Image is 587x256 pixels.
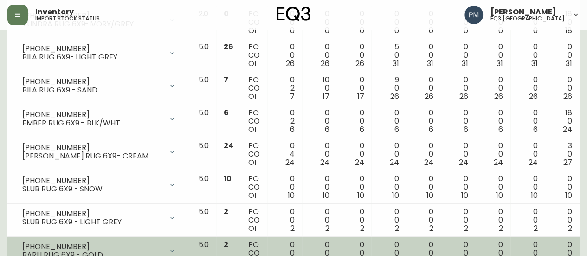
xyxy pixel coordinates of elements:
span: 10 [357,190,364,201]
div: 0 0 [448,43,468,68]
span: 26 [321,58,329,69]
div: 0 0 [413,76,433,101]
span: 2 [224,206,228,217]
span: 2 [429,223,433,234]
div: SLUB RUG 6X9 - LIGHT GREY [22,218,163,226]
td: 5.0 [191,105,216,138]
div: 0 0 [448,76,468,101]
div: [PHONE_NUMBER] [22,78,163,86]
div: 3 0 [552,142,572,167]
span: 6 [325,124,329,135]
div: 0 0 [310,10,329,35]
span: 6 [464,124,468,135]
div: 9 0 [379,76,399,101]
span: 0 [394,25,399,36]
span: 31 [566,58,572,69]
div: PO CO [248,208,260,233]
span: 26 [529,91,537,102]
div: PO CO [248,175,260,200]
div: 0 0 [275,10,295,35]
div: 0 0 [413,208,433,233]
div: 0 0 [413,109,433,134]
div: [PHONE_NUMBER] [22,210,163,218]
div: PO CO [248,76,260,101]
div: [PERSON_NAME] RUG 6X9- CREAM [22,152,163,160]
div: 0 0 [310,142,329,167]
div: PO CO [248,142,260,167]
span: 24 [563,124,572,135]
div: 0 0 [448,142,468,167]
span: Inventory [35,8,74,16]
span: 10 [288,190,295,201]
span: 2 [499,223,503,234]
div: 0 0 [310,43,329,68]
span: 0 [464,25,468,36]
td: 5.0 [191,138,216,171]
div: 0 0 [344,142,364,167]
span: 10 [392,190,399,201]
span: 0 [290,25,295,36]
div: 0 0 [344,109,364,134]
div: 0 0 [518,208,538,233]
span: 2 [568,223,572,234]
span: 6 [533,124,537,135]
span: 24 [355,157,364,168]
div: 0 0 [344,175,364,200]
span: 31 [462,58,468,69]
span: 31 [427,58,433,69]
div: [PHONE_NUMBER] [22,111,163,119]
div: [PHONE_NUMBER]BILA RUG 6X9 - SAND [15,76,183,96]
span: 26 [224,41,233,52]
div: 18 0 [552,109,572,134]
span: 27 [563,157,572,168]
div: 0 0 [552,76,572,101]
span: 26 [459,91,468,102]
div: 0 0 [275,43,295,68]
div: PO CO [248,10,260,35]
div: 0 0 [518,142,538,167]
div: 0 0 [518,43,538,68]
div: 0 0 [518,109,538,134]
div: 0 0 [379,142,399,167]
span: OI [248,157,256,168]
span: 31 [392,58,399,69]
span: 26 [355,58,364,69]
span: 26 [425,91,433,102]
div: [PHONE_NUMBER] [22,45,163,53]
div: 0 2 [275,76,295,101]
span: 26 [286,58,295,69]
span: OI [248,223,256,234]
div: 0 0 [448,10,468,35]
span: OI [248,25,256,36]
div: 0 0 [448,109,468,134]
div: 0 0 [344,43,364,68]
span: 10 [565,190,572,201]
td: 5.0 [191,204,216,237]
div: 0 0 [413,175,433,200]
span: 2 [360,223,364,234]
span: OI [248,124,256,135]
img: 0a7c5790205149dfd4c0ba0a3a48f705 [464,6,483,24]
div: 5 0 [379,43,399,68]
div: [PHONE_NUMBER] [22,177,163,185]
span: [PERSON_NAME] [490,8,556,16]
div: 0 0 [275,208,295,233]
div: 0 0 [552,208,572,233]
div: [PHONE_NUMBER][PERSON_NAME] RUG 6X9- CREAM [15,142,183,162]
span: 17 [323,91,329,102]
td: 5.0 [191,171,216,204]
span: 10 [426,190,433,201]
div: 0 0 [413,142,433,167]
div: PO CO [248,109,260,134]
span: 26 [390,91,399,102]
span: OI [248,190,256,201]
td: 5.0 [191,72,216,105]
div: SLUB RUG 6X9 - SNOW [22,185,163,193]
span: 2 [533,223,537,234]
div: 0 0 [310,175,329,200]
span: 0 [360,25,364,36]
span: 17 [357,91,364,102]
span: OI [248,58,256,69]
span: 2 [394,223,399,234]
div: 0 4 [275,142,295,167]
